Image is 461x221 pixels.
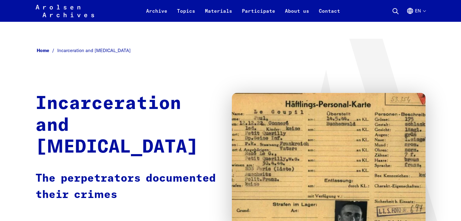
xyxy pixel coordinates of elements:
button: Англійська, вибір мови [406,7,426,22]
nav: Хлібна крихта [35,46,426,55]
a: Topics [172,7,200,22]
a: Archive [141,7,172,22]
h1: Incarceration and [MEDICAL_DATA] [35,93,220,158]
a: Contact [314,7,345,22]
nav: Первинний [141,4,345,18]
a: Home [37,48,57,53]
span: Incarceration and [MEDICAL_DATA] [57,48,131,53]
a: Materials [200,7,237,22]
a: About us [280,7,314,22]
a: Participate [237,7,280,22]
p: The perpetrators documented their crimes [35,170,220,203]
